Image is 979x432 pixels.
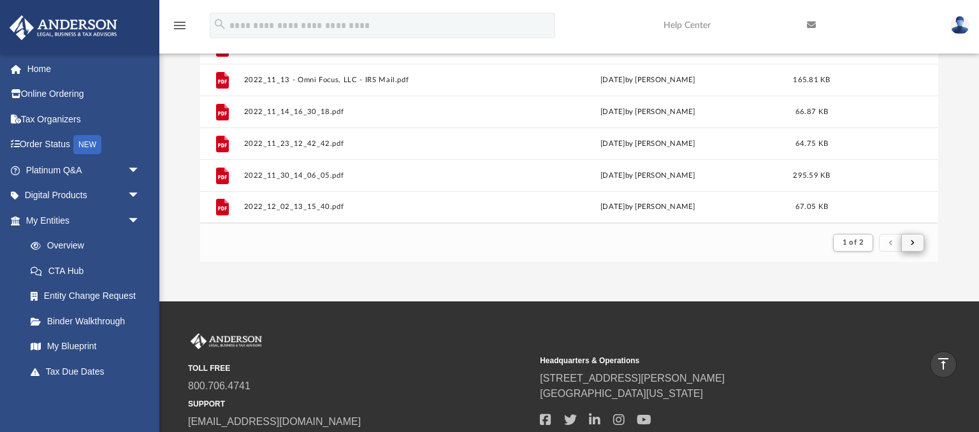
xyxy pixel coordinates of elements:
a: Order StatusNEW [9,132,159,158]
a: My Entitiesarrow_drop_down [9,208,159,233]
img: Anderson Advisors Platinum Portal [188,333,265,350]
button: 1 of 2 [833,234,873,252]
a: Entity Change Request [18,284,159,309]
a: [GEOGRAPHIC_DATA][US_STATE] [540,388,703,399]
a: 800.706.4741 [188,380,250,391]
small: TOLL FREE [188,363,531,374]
a: vertical_align_top [930,351,957,378]
span: arrow_drop_down [127,384,153,410]
a: [EMAIL_ADDRESS][DOMAIN_NAME] [188,416,361,427]
img: User Pic [950,16,969,34]
a: Platinum Q&Aarrow_drop_down [9,157,159,183]
a: Tax Due Dates [18,359,159,384]
div: [DATE] by [PERSON_NAME] [515,75,781,86]
div: [DATE] by [PERSON_NAME] [515,138,781,150]
span: arrow_drop_down [127,183,153,209]
button: 2022_11_23_12_42_42.pdf [244,140,510,148]
span: 64.75 KB [795,140,828,147]
i: search [213,17,227,31]
span: 1 of 2 [843,239,864,246]
i: vertical_align_top [936,356,951,371]
span: arrow_drop_down [127,157,153,184]
a: Overview [18,233,159,259]
span: arrow_drop_down [127,208,153,234]
a: My Blueprint [18,334,153,359]
a: Binder Walkthrough [18,308,159,334]
button: 2022_12_02_13_15_40.pdf [244,203,510,211]
a: My [PERSON_NAME] Teamarrow_drop_down [9,384,153,425]
a: CTA Hub [18,258,159,284]
img: Anderson Advisors Platinum Portal [6,15,121,40]
span: 66.87 KB [795,108,828,115]
a: Digital Productsarrow_drop_down [9,183,159,208]
span: 165.81 KB [794,76,830,83]
span: 67.05 KB [795,203,828,210]
a: menu [172,24,187,33]
button: 2022_11_30_14_06_05.pdf [244,171,510,180]
div: [DATE] by [PERSON_NAME] [515,43,781,54]
span: 295.59 KB [794,172,830,179]
div: NEW [73,135,101,154]
a: Home [9,56,159,82]
a: Tax Organizers [9,106,159,132]
div: [DATE] by [PERSON_NAME] [515,201,781,213]
a: Online Ordering [9,82,159,107]
div: [DATE] by [PERSON_NAME] [515,106,781,118]
small: Headquarters & Operations [540,355,883,366]
button: 2022_11_14_16_30_18.pdf [244,108,510,116]
i: menu [172,18,187,33]
a: [STREET_ADDRESS][PERSON_NAME] [540,373,725,384]
small: SUPPORT [188,398,531,410]
div: [DATE] by [PERSON_NAME] [515,170,781,182]
button: 2022_11_13 - Omni Focus, LLC - IRS Mail.pdf [244,76,510,84]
